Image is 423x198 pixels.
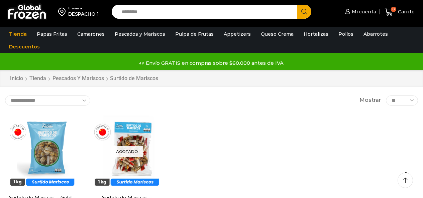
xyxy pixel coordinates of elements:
a: Appetizers [220,28,254,40]
img: address-field-icon.svg [58,6,68,17]
span: Mi cuenta [350,8,376,15]
div: Enviar a [68,6,99,11]
a: Abarrotes [360,28,391,40]
a: Tienda [6,28,30,40]
a: Papas Fritas [33,28,71,40]
p: Agotado [111,146,143,157]
a: Pulpa de Frutas [172,28,217,40]
span: 0 [391,7,396,12]
div: DESPACHO 1 [68,11,99,17]
a: Descuentos [6,40,43,53]
button: Search button [297,5,311,19]
a: Pescados y Mariscos [52,75,104,82]
span: Carrito [396,8,415,15]
a: Tienda [29,75,46,82]
h1: Surtido de Mariscos [110,75,158,81]
nav: Breadcrumb [10,75,158,82]
a: 0 Carrito [383,4,416,20]
a: Inicio [10,75,23,82]
span: Mostrar [359,96,381,104]
a: Queso Crema [257,28,297,40]
a: Pollos [335,28,357,40]
a: Pescados y Mariscos [111,28,169,40]
a: Camarones [74,28,108,40]
select: Pedido de la tienda [5,95,90,106]
a: Hortalizas [300,28,332,40]
a: Mi cuenta [343,5,376,18]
